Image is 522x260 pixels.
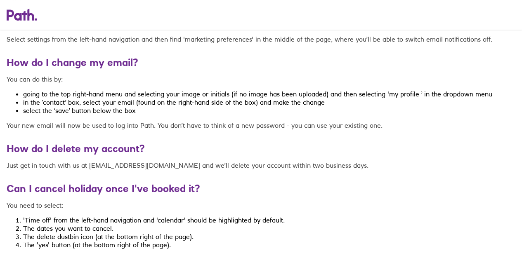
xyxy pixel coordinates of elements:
p: Just get in touch with us at [EMAIL_ADDRESS][DOMAIN_NAME] and we’ll delete your account within tw... [7,161,515,169]
p: You can do this by: [7,75,515,83]
li: The 'yes' button (at the bottom right of the page). [23,241,515,249]
li: in the ‘contact’ box, select your email (found on the right-hand side of the box) and make the ch... [23,98,515,106]
li: select the ‘save’ button below the box [23,106,515,115]
strong: How do I delete my account? [7,143,145,155]
li: The dates you want to cancel. [23,224,515,232]
strong: Can I cancel holiday once I've booked it? [7,183,200,194]
li: going to the top right-hand menu and selecting your image or initials (if no image has been uploa... [23,90,515,98]
strong: How do I change my email? [7,56,138,68]
li: The delete dustbin icon (at the bottom right of the page). [23,232,515,241]
p: Select settings from the left-hand navigation and then find 'marketing preferences' in the middle... [7,35,515,43]
p: You need to select: [7,201,515,209]
li: 'Time off' from the left-hand navigation and 'calendar' should be highlighted by default. [23,216,515,224]
p: Your new email will now be used to log into Path. You don’t have to think of a new password - you... [7,121,515,129]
